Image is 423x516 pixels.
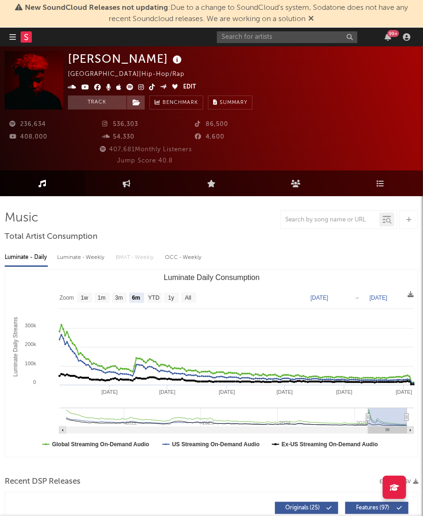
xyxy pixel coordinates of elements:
[396,389,412,395] text: [DATE]
[81,295,89,302] text: 1w
[33,379,36,385] text: 0
[68,69,195,80] div: [GEOGRAPHIC_DATA] | Hip-Hop/Rap
[281,505,324,511] span: Originals ( 25 )
[282,441,378,448] text: Ex-US Streaming On-Demand Audio
[370,295,387,301] text: [DATE]
[102,389,118,395] text: [DATE]
[163,97,198,109] span: Benchmark
[387,30,399,37] div: 99 +
[148,295,159,302] text: YTD
[281,216,379,224] input: Search by song name or URL
[208,96,252,110] button: Summary
[25,341,36,347] text: 200k
[68,51,184,66] div: [PERSON_NAME]
[275,502,338,514] button: Originals(25)
[164,273,260,281] text: Luminate Daily Consumption
[172,441,260,448] text: US Streaming On-Demand Audio
[132,295,140,302] text: 6m
[118,158,173,164] span: Jump Score: 40.8
[168,295,174,302] text: 1y
[25,4,168,12] span: New SoundCloud Releases not updating
[25,323,36,328] text: 300k
[165,250,202,265] div: OCC - Weekly
[217,31,357,43] input: Search for artists
[220,100,247,105] span: Summary
[102,121,138,127] span: 536,303
[115,295,123,302] text: 3m
[195,121,228,127] span: 86,500
[5,250,48,265] div: Luminate - Daily
[5,270,418,457] svg: Luminate Daily Consumption
[311,295,328,301] text: [DATE]
[379,479,418,485] button: Export CSV
[59,295,74,302] text: Zoom
[309,15,314,23] span: Dismiss
[5,231,97,243] span: Total Artist Consumption
[12,317,19,376] text: Luminate Daily Streams
[351,505,394,511] span: Features ( 97 )
[25,361,36,366] text: 100k
[336,389,353,395] text: [DATE]
[385,33,391,41] button: 99+
[9,134,47,140] span: 408,000
[98,147,192,153] span: 407,681 Monthly Listeners
[5,476,81,487] span: Recent DSP Releases
[52,441,149,448] text: Global Streaming On-Demand Audio
[25,4,408,23] span: : Due to a change to SoundCloud's system, Sodatone does not have any recent Soundcloud releases. ...
[195,134,224,140] span: 4,600
[98,295,106,302] text: 1m
[57,250,106,265] div: Luminate - Weekly
[276,389,293,395] text: [DATE]
[102,134,134,140] span: 54,330
[219,389,235,395] text: [DATE]
[185,295,191,302] text: All
[68,96,126,110] button: Track
[159,389,176,395] text: [DATE]
[149,96,203,110] a: Benchmark
[9,121,46,127] span: 236,634
[183,82,196,93] button: Edit
[345,502,408,514] button: Features(97)
[354,295,360,301] text: →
